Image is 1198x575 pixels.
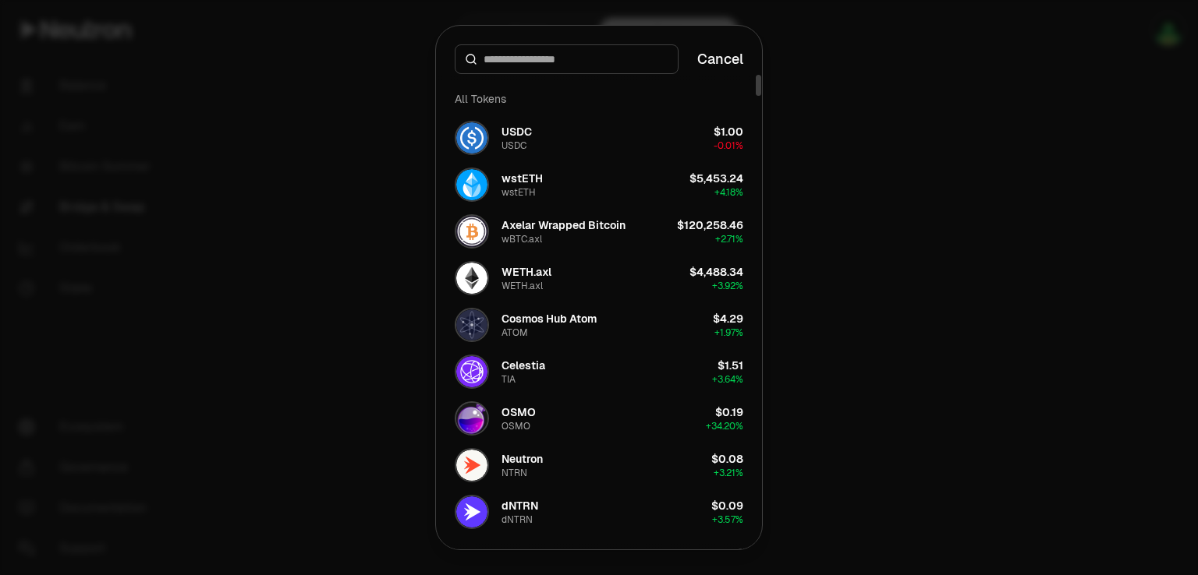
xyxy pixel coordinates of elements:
div: $1.00 [714,124,743,139]
div: wstETH [502,171,543,186]
div: Cosmos Hub Atom [502,311,597,326]
div: $0.08 [711,451,743,467]
div: $0.09 [711,498,743,513]
button: OSMO LogoOSMOOSMO$0.19+34.20% [445,395,753,442]
button: TIA LogoCelestiaTIA$1.51+3.64% [445,348,753,395]
span: + 34.20% [706,420,743,432]
img: wBTC.axl Logo [456,216,487,247]
span: + 3.92% [712,280,743,292]
button: Cancel [697,48,743,70]
img: dNTRN Logo [456,496,487,527]
div: TIA [502,373,516,386]
div: Celestia [502,358,545,373]
button: WETH.axl LogoWETH.axlWETH.axl$4,488.34+3.92% [445,255,753,302]
button: wBTC.axl LogoAxelar Wrapped BitcoinwBTC.axl$120,258.46+2.71% [445,208,753,255]
img: USDC Logo [456,122,487,153]
div: dATOM [502,545,540,560]
span: + 3.57% [712,513,743,526]
button: USDC LogoUSDCUSDC$1.00-0.01% [445,115,753,161]
div: Axelar Wrapped Bitcoin [502,217,626,233]
div: $4.29 [713,311,743,326]
button: dNTRN LogodNTRNdNTRN$0.09+3.57% [445,489,753,535]
div: USDC [502,139,526,152]
span: + 3.64% [712,373,743,386]
div: wBTC.axl [502,233,542,245]
button: wstETH LogowstETHwstETH$5,453.24+4.18% [445,161,753,208]
span: + 2.71% [715,233,743,245]
div: $5.13 [716,545,743,560]
div: $120,258.46 [677,217,743,233]
img: TIA Logo [456,356,487,387]
img: OSMO Logo [456,403,487,434]
span: + 1.97% [714,326,743,339]
div: dNTRN [502,498,538,513]
div: USDC [502,124,532,139]
div: ATOM [502,326,528,339]
img: WETH.axl Logo [456,263,487,294]
div: $0.19 [715,404,743,420]
img: dATOM Logo [456,543,487,574]
img: wstETH Logo [456,169,487,200]
div: Neutron [502,451,543,467]
div: OSMO [502,404,536,420]
img: NTRN Logo [456,450,487,481]
button: ATOM LogoCosmos Hub AtomATOM$4.29+1.97% [445,302,753,348]
div: WETH.axl [502,264,551,280]
span: + 3.21% [714,467,743,479]
div: WETH.axl [502,280,543,292]
img: ATOM Logo [456,309,487,340]
button: NTRN LogoNeutronNTRN$0.08+3.21% [445,442,753,489]
div: $1.51 [718,358,743,373]
div: All Tokens [445,83,753,115]
div: wstETH [502,186,536,199]
div: NTRN [502,467,527,479]
span: + 4.18% [714,186,743,199]
div: OSMO [502,420,530,432]
div: dNTRN [502,513,533,526]
div: $5,453.24 [689,171,743,186]
span: -0.01% [714,139,743,152]
div: $4,488.34 [689,264,743,280]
